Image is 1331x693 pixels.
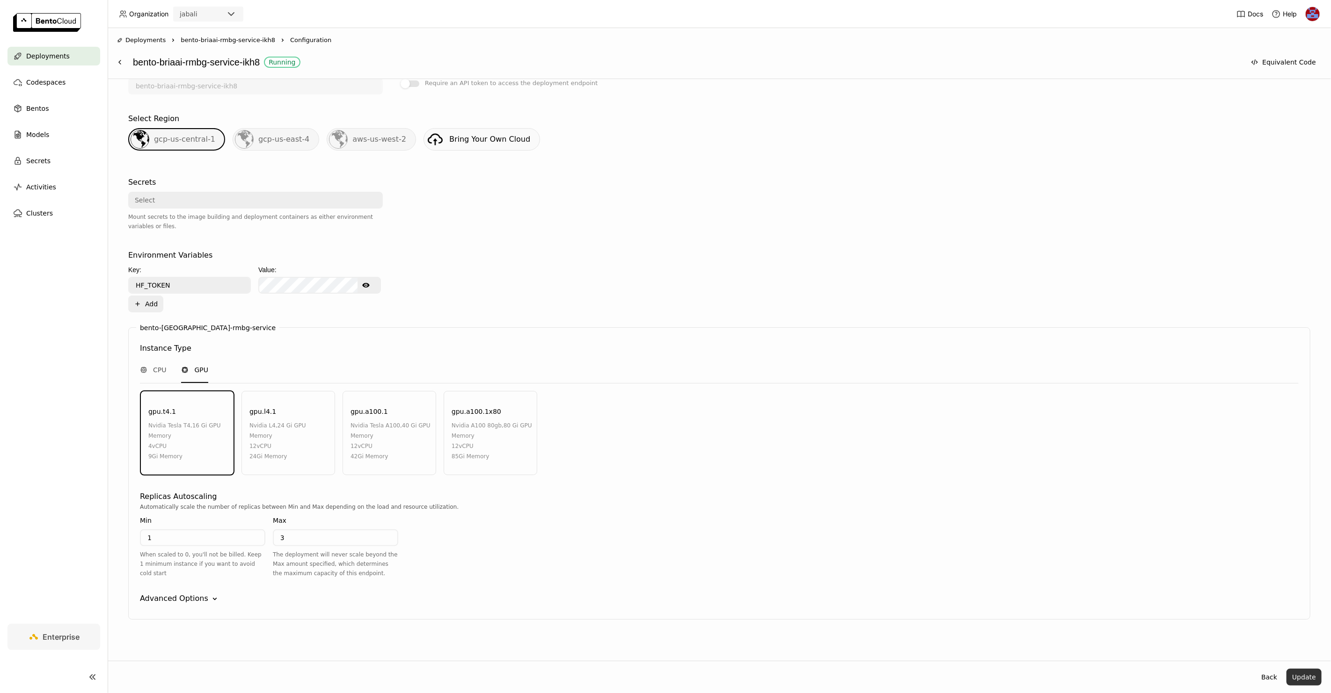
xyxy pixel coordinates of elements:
[258,265,381,275] div: Value:
[351,406,388,417] div: gpu.a100.1
[1272,9,1297,19] div: Help
[452,422,502,429] span: nvidia a100 80gb
[26,181,56,193] span: Activities
[1287,669,1322,686] button: Update
[129,10,168,18] span: Organization
[258,135,309,144] span: gcp-us-east-4
[128,177,156,188] div: Secrets
[351,422,400,429] span: nvidia tesla a100
[362,282,370,289] svg: Show password text
[273,550,398,578] div: The deployment will never scale beyond the Max amount specified, which determines the maximum cap...
[26,129,49,140] span: Models
[181,36,275,45] span: bento-briaai-rmbg-service-ikh8
[1236,9,1263,19] a: Docs
[117,36,166,45] div: Deployments
[1283,10,1297,18] span: Help
[128,212,383,231] div: Mount secrets to the image building and deployment containers as either environment variables or ...
[26,208,53,219] span: Clusters
[125,36,166,45] span: Deployments
[129,79,382,94] input: name of deployment (autogenerated if blank)
[140,593,1299,604] div: Advanced Options
[128,250,212,261] div: Environment Variables
[279,36,286,44] svg: Right
[7,204,100,223] a: Clusters
[148,420,229,441] div: , 16 Gi GPU Memory
[452,451,532,462] div: 85Gi Memory
[233,128,319,151] div: gcp-us-east-4
[129,278,250,293] input: Key
[273,515,286,526] div: Max
[154,135,215,144] span: gcp-us-central-1
[351,441,431,451] div: 12 vCPU
[351,451,431,462] div: 42Gi Memory
[452,406,501,417] div: gpu.a100.1x80
[148,422,190,429] span: nvidia tesla t4
[140,515,152,526] div: Min
[7,47,100,65] a: Deployments
[7,152,100,170] a: Secrets
[194,365,208,375] span: GPU
[128,113,179,124] div: Select Region
[43,632,80,642] span: Enterprise
[249,422,276,429] span: nvidia l4
[148,451,229,462] div: 9Gi Memory
[198,10,199,19] input: Selected jabali.
[26,51,70,62] span: Deployments
[351,420,431,441] div: , 40 Gi GPU Memory
[7,125,100,144] a: Models
[343,391,436,475] div: gpu.a100.1nvidia tesla a100,40 Gi GPU Memory12vCPU42Gi Memory
[7,178,100,196] a: Activities
[249,451,330,462] div: 24Gi Memory
[128,128,225,151] div: gcp-us-central-1
[140,491,217,502] div: Replicas Autoscaling
[26,77,66,88] span: Codespaces
[327,128,416,151] div: aws-us-west-2
[128,265,251,275] div: Key:
[140,391,234,475] div: gpu.t4.1nvidia tesla t4,16 Gi GPU Memory4vCPU9Gi Memory
[7,73,100,92] a: Codespaces
[180,9,197,19] div: jabali
[140,343,191,354] div: Instance Type
[134,300,141,308] svg: Plus
[148,441,229,451] div: 4 vCPU
[148,406,176,417] div: gpu.t4.1
[249,420,330,441] div: , 24 Gi GPU Memory
[26,103,49,114] span: Bentos
[424,128,540,151] a: Bring Your Own Cloud
[452,420,532,441] div: , 80 Gi GPU Memory
[444,391,537,475] div: gpu.a100.1x80nvidia a100 80gb,80 Gi GPU Memory12vCPU85Gi Memory
[1256,669,1283,686] button: Back
[425,78,598,89] div: Require an API token to access the deployment endpoint
[140,324,276,332] label: bento-[GEOGRAPHIC_DATA]-rmbg-service
[452,441,532,451] div: 12 vCPU
[290,36,331,45] span: Configuration
[140,502,1299,512] div: Automatically scale the number of replicas between Min and Max depending on the load and resource...
[249,441,330,451] div: 12 vCPU
[26,155,51,166] span: Secrets
[7,624,100,650] a: Enterprise
[449,135,530,144] span: Bring Your Own Cloud
[117,36,1322,45] nav: Breadcrumbs navigation
[352,135,406,144] span: aws-us-west-2
[153,365,166,375] span: CPU
[1245,54,1322,71] button: Equivalent Code
[140,593,208,604] div: Advanced Options
[1248,10,1263,18] span: Docs
[7,99,100,118] a: Bentos
[241,391,335,475] div: gpu.l4.1nvidia l4,24 Gi GPU Memory12vCPU24Gi Memory
[269,58,295,66] div: Running
[210,594,219,604] svg: Down
[140,550,265,578] div: When scaled to 0, you'll not be billed. Keep 1 minimum instance if you want to avoid cold start
[249,406,276,417] div: gpu.l4.1
[13,13,81,32] img: logo
[133,53,1241,71] div: bento-briaai-rmbg-service-ikh8
[1306,7,1320,21] img: Jhonatan Oliveira
[169,36,177,44] svg: Right
[128,296,163,312] button: Add
[358,278,374,293] button: Show password text
[135,195,155,205] div: Select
